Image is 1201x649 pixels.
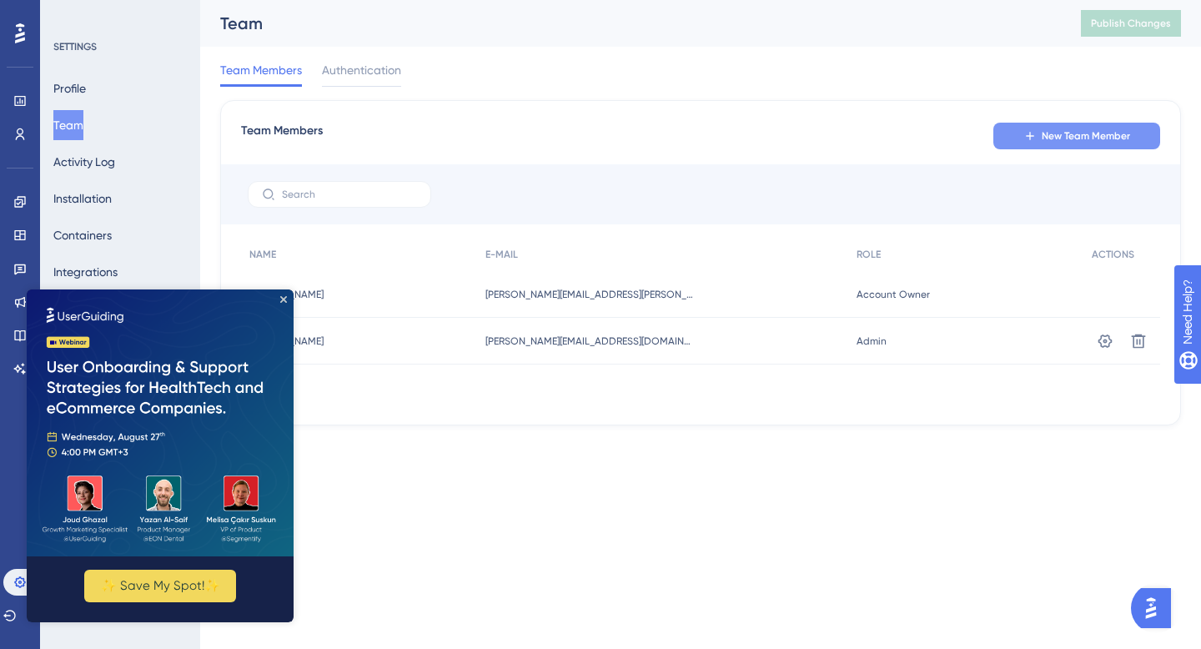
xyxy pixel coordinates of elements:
span: Team Members [241,121,323,151]
span: New Team Member [1042,129,1130,143]
span: Team Members [220,60,302,80]
input: Search [282,189,417,200]
div: Close Preview [254,7,260,13]
span: Admin [857,335,887,348]
button: New Team Member [993,123,1160,149]
span: Authentication [322,60,401,80]
div: Team [220,12,1039,35]
span: [PERSON_NAME] [249,288,324,301]
button: Activity Log [53,147,115,177]
span: NAME [249,248,276,261]
span: Need Help? [39,4,104,24]
span: [PERSON_NAME][EMAIL_ADDRESS][PERSON_NAME][DOMAIN_NAME] [485,288,694,301]
button: Team [53,110,83,140]
button: Publish Changes [1081,10,1181,37]
button: Installation [53,184,112,214]
span: Publish Changes [1091,17,1171,30]
span: Account Owner [857,288,930,301]
button: ✨ Save My Spot!✨ [58,280,209,313]
span: ACTIONS [1092,248,1134,261]
button: Integrations [53,257,118,287]
button: Containers [53,220,112,250]
button: Profile [53,73,86,103]
div: SETTINGS [53,40,188,53]
iframe: UserGuiding AI Assistant Launcher [1131,583,1181,633]
span: E-MAIL [485,248,518,261]
span: [PERSON_NAME][EMAIL_ADDRESS][DOMAIN_NAME] [485,335,694,348]
span: ROLE [857,248,881,261]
